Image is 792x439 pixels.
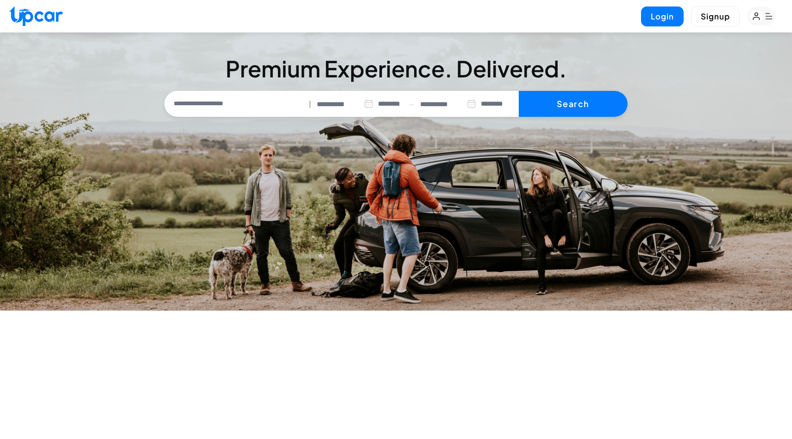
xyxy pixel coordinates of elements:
[309,99,311,109] span: |
[409,99,415,109] span: —
[519,91,628,117] button: Search
[9,6,63,26] img: Upcar Logo
[164,57,628,80] h3: Premium Experience. Delivered.
[641,6,684,26] button: Login
[691,6,740,26] button: Signup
